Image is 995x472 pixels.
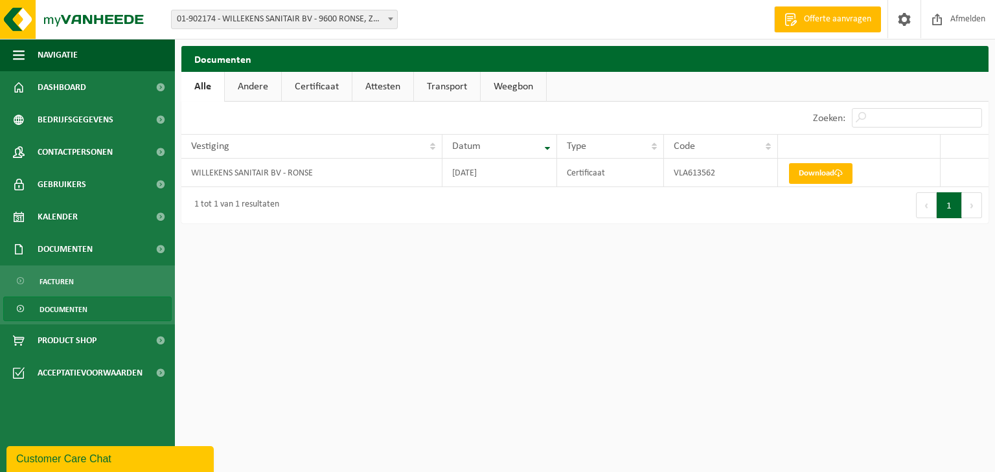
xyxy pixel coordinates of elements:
td: Certificaat [557,159,663,187]
span: Product Shop [38,324,97,357]
span: Datum [452,141,481,152]
button: Previous [916,192,937,218]
span: Type [567,141,586,152]
span: 01-902174 - WILLEKENS SANITAIR BV - 9600 RONSE, ZONNESTRAAT 102/0001 [171,10,398,29]
a: Alle [181,72,224,102]
span: Bedrijfsgegevens [38,104,113,136]
span: Documenten [38,233,93,265]
td: VLA613562 [664,159,778,187]
span: Vestiging [191,141,229,152]
span: Contactpersonen [38,136,113,168]
span: Documenten [40,297,87,322]
span: Dashboard [38,71,86,104]
button: Next [962,192,982,218]
a: Facturen [3,269,172,293]
a: Weegbon [481,72,546,102]
label: Zoeken: [813,113,845,124]
span: Gebruikers [38,168,86,201]
a: Documenten [3,297,172,321]
button: 1 [937,192,962,218]
span: 01-902174 - WILLEKENS SANITAIR BV - 9600 RONSE, ZONNESTRAAT 102/0001 [172,10,397,28]
span: Navigatie [38,39,78,71]
a: Andere [225,72,281,102]
a: Certificaat [282,72,352,102]
span: Offerte aanvragen [801,13,875,26]
td: WILLEKENS SANITAIR BV - RONSE [181,159,442,187]
span: Acceptatievoorwaarden [38,357,143,389]
a: Transport [414,72,480,102]
span: Code [674,141,695,152]
a: Attesten [352,72,413,102]
a: Offerte aanvragen [774,6,881,32]
span: Facturen [40,269,74,294]
div: 1 tot 1 van 1 resultaten [188,194,279,217]
td: [DATE] [442,159,557,187]
span: Kalender [38,201,78,233]
iframe: chat widget [6,444,216,472]
h2: Documenten [181,46,989,71]
a: Download [789,163,852,184]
